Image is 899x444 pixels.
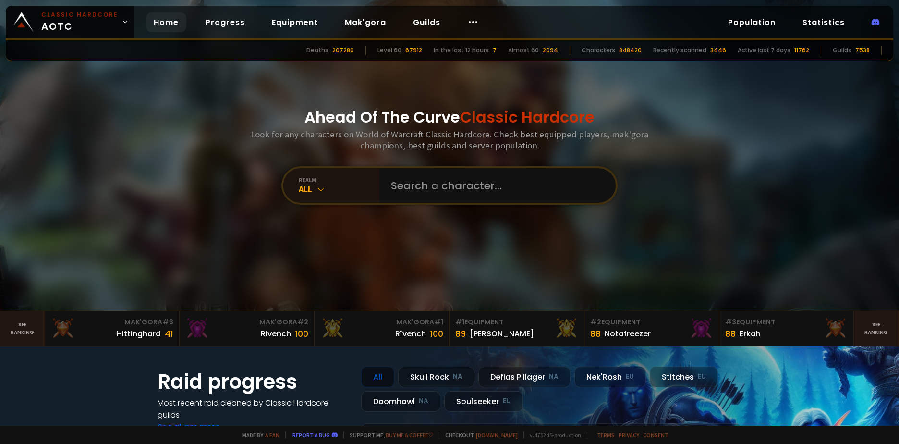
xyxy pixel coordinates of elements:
h1: Ahead Of The Curve [304,106,595,129]
div: Hittinghard [117,328,161,340]
span: # 2 [297,317,308,327]
span: AOTC [41,11,118,34]
div: 3446 [710,46,726,55]
span: # 1 [455,317,464,327]
input: Search a character... [385,168,604,203]
div: 88 [725,327,736,340]
h1: Raid progress [158,367,350,397]
div: Notafreezer [605,328,651,340]
div: Mak'Gora [320,317,443,327]
a: Seeranking [854,311,899,346]
a: Statistics [795,12,852,32]
span: Checkout [439,432,518,439]
a: #2Equipment88Notafreezer [584,311,719,346]
div: All [361,367,394,387]
a: Progress [198,12,253,32]
div: Active last 7 days [738,46,790,55]
div: 100 [295,327,308,340]
div: Equipment [455,317,578,327]
div: Deaths [306,46,328,55]
small: EU [626,372,634,382]
div: Level 60 [377,46,401,55]
div: Mak'Gora [185,317,308,327]
div: 7538 [855,46,870,55]
div: 89 [455,327,466,340]
a: Buy me a coffee [386,432,433,439]
a: See all progress [158,421,220,432]
a: Guilds [405,12,448,32]
div: 41 [165,327,173,340]
h3: Look for any characters on World of Warcraft Classic Hardcore. Check best equipped players, mak'g... [247,129,652,151]
div: 207280 [332,46,354,55]
div: 7 [493,46,497,55]
div: 100 [430,327,443,340]
a: Classic HardcoreAOTC [6,6,134,38]
div: Defias Pillager [478,367,571,387]
span: # 3 [725,317,736,327]
div: realm [299,176,379,184]
small: Classic Hardcore [41,11,118,19]
a: a fan [265,432,279,439]
div: Erkah [740,328,761,340]
a: #3Equipment88Erkah [719,311,854,346]
span: # 1 [434,317,443,327]
small: NA [419,396,428,406]
div: Stitches [650,367,718,387]
div: Doomhowl [361,391,440,412]
span: # 2 [590,317,601,327]
div: In the last 12 hours [434,46,489,55]
div: Recently scanned [653,46,706,55]
span: Classic Hardcore [460,106,595,128]
a: Population [720,12,783,32]
div: Almost 60 [508,46,539,55]
div: Equipment [590,317,713,327]
div: Guilds [833,46,851,55]
h4: Most recent raid cleaned by Classic Hardcore guilds [158,397,350,421]
small: NA [549,372,559,382]
a: Mak'Gora#3Hittinghard41 [45,311,180,346]
a: Mak'Gora#1Rîvench100 [315,311,449,346]
a: Report a bug [292,432,330,439]
div: Skull Rock [398,367,474,387]
a: Privacy [619,432,639,439]
a: Home [146,12,186,32]
div: Mak'Gora [51,317,174,327]
a: [DOMAIN_NAME] [476,432,518,439]
div: Equipment [725,317,848,327]
div: Characters [582,46,615,55]
small: NA [453,372,462,382]
span: Support me, [343,432,433,439]
a: Mak'gora [337,12,394,32]
a: Mak'Gora#2Rivench100 [180,311,315,346]
div: Rivench [261,328,291,340]
div: 2094 [543,46,558,55]
div: 67912 [405,46,422,55]
a: Consent [643,432,668,439]
div: Soulseeker [444,391,523,412]
a: #1Equipment89[PERSON_NAME] [449,311,584,346]
span: # 3 [162,317,173,327]
div: All [299,184,379,195]
span: v. d752d5 - production [523,432,581,439]
span: Made by [236,432,279,439]
div: Rîvench [395,328,426,340]
div: [PERSON_NAME] [470,328,534,340]
a: Terms [597,432,615,439]
div: 848420 [619,46,642,55]
small: EU [698,372,706,382]
small: EU [503,396,511,406]
div: Nek'Rosh [574,367,646,387]
div: 11762 [794,46,809,55]
div: 88 [590,327,601,340]
a: Equipment [264,12,326,32]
